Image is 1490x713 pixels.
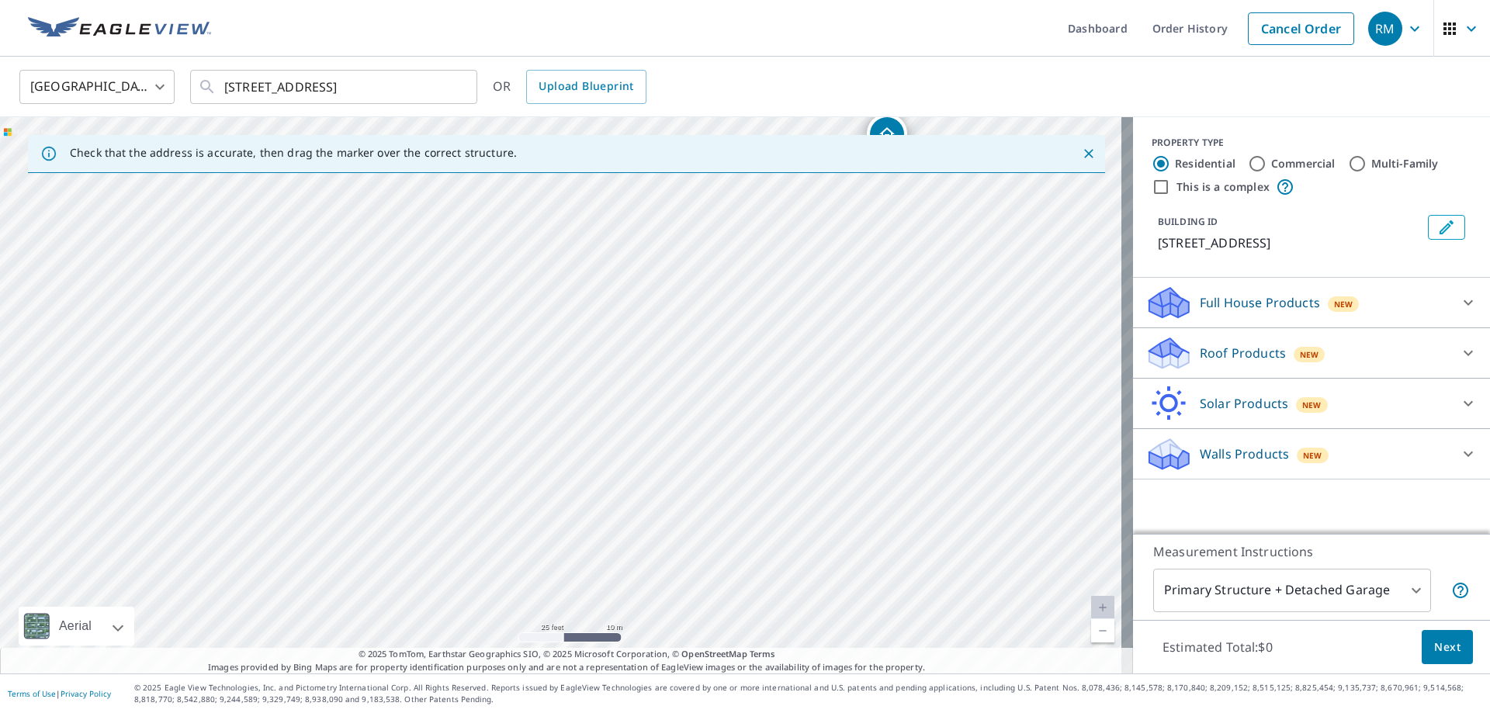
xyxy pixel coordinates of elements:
p: BUILDING ID [1158,215,1218,228]
div: Primary Structure + Detached Garage [1153,569,1431,612]
label: This is a complex [1176,179,1270,195]
div: Walls ProductsNew [1145,435,1478,472]
div: PROPERTY TYPE [1152,136,1471,150]
a: Current Level 20, Zoom Out [1091,619,1114,642]
p: Full House Products [1200,293,1320,312]
span: New [1334,298,1353,310]
span: Your report will include the primary structure and a detached garage if one exists. [1451,581,1470,600]
p: Measurement Instructions [1153,542,1470,561]
p: © 2025 Eagle View Technologies, Inc. and Pictometry International Corp. All Rights Reserved. Repo... [134,682,1482,705]
div: [GEOGRAPHIC_DATA] [19,65,175,109]
button: Edit building 1 [1428,215,1465,240]
img: EV Logo [28,17,211,40]
p: [STREET_ADDRESS] [1158,234,1422,252]
div: Aerial [54,607,96,646]
a: Upload Blueprint [526,70,646,104]
span: New [1300,348,1319,361]
div: Aerial [19,607,134,646]
a: Privacy Policy [61,688,111,699]
label: Commercial [1271,156,1336,171]
p: Estimated Total: $0 [1150,630,1285,664]
span: Next [1434,638,1461,657]
div: Roof ProductsNew [1145,334,1478,372]
p: Walls Products [1200,445,1289,463]
p: Solar Products [1200,394,1288,413]
label: Residential [1175,156,1235,171]
span: Upload Blueprint [539,77,633,96]
p: Check that the address is accurate, then drag the marker over the correct structure. [70,146,517,160]
span: New [1303,449,1322,462]
a: OpenStreetMap [681,648,747,659]
button: Close [1079,144,1099,164]
input: Search by address or latitude-longitude [224,65,445,109]
a: Cancel Order [1248,12,1354,45]
p: Roof Products [1200,344,1286,362]
a: Current Level 20, Zoom In Disabled [1091,596,1114,619]
div: OR [493,70,646,104]
a: Terms of Use [8,688,56,699]
p: | [8,689,111,698]
span: New [1302,399,1322,411]
div: RM [1368,12,1402,46]
div: Full House ProductsNew [1145,284,1478,321]
button: Next [1422,630,1473,665]
div: Solar ProductsNew [1145,385,1478,422]
span: © 2025 TomTom, Earthstar Geographics SIO, © 2025 Microsoft Corporation, © [359,648,775,661]
label: Multi-Family [1371,156,1439,171]
a: Terms [750,648,775,659]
